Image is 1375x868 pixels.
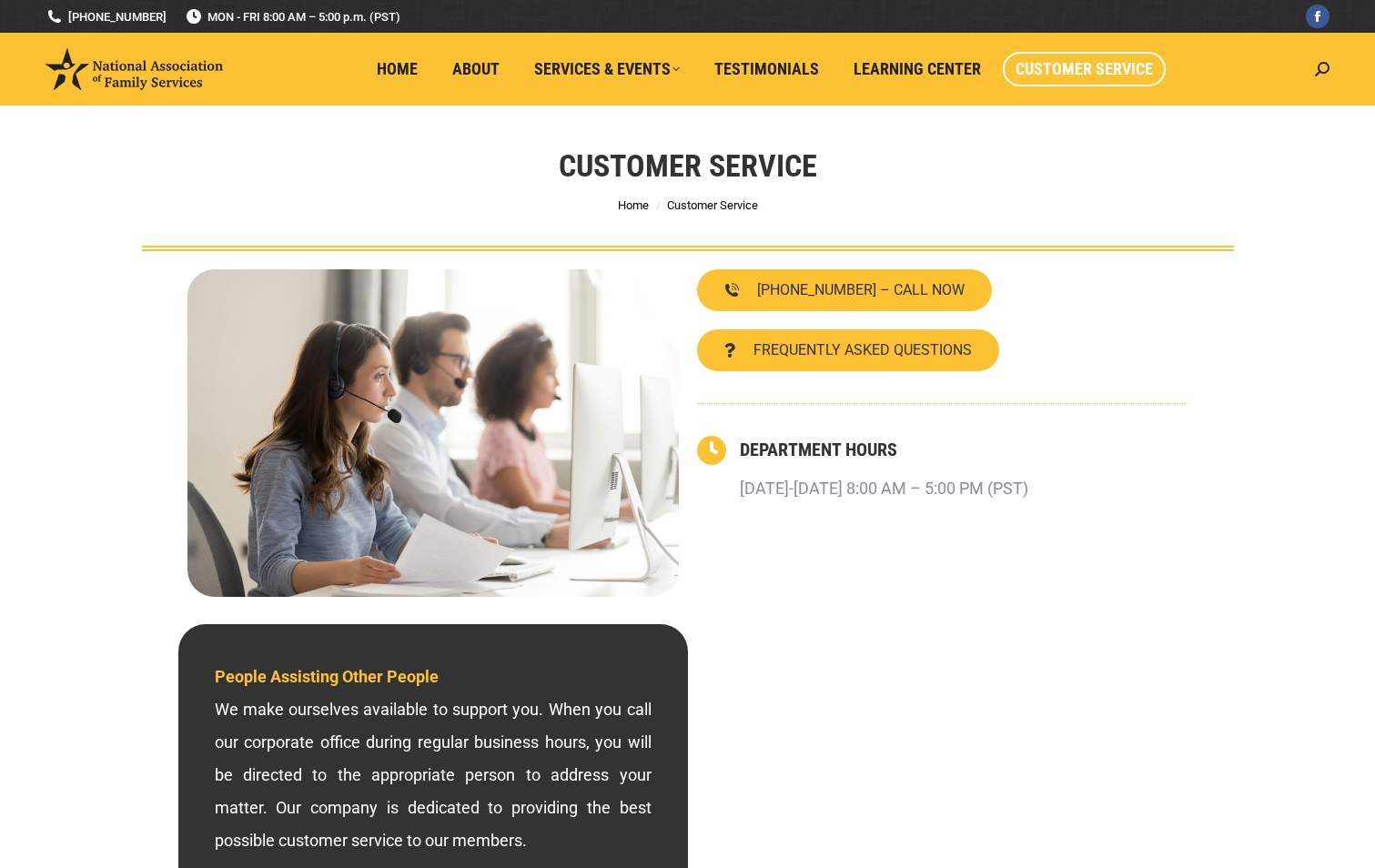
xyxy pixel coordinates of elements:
a: [PHONE_NUMBER] – CALL NOW [697,269,992,311]
span: [PHONE_NUMBER] – CALL NOW [757,283,965,298]
a: About [440,52,512,86]
a: Facebook page opens in new window [1306,5,1330,28]
h1: Customer Service [559,146,817,186]
p: [DATE]-[DATE] 8:00 AM – 5:00 PM (PST) [740,472,1028,505]
a: Home [364,52,430,86]
span: People Assisting Other People [215,667,439,686]
a: Home [618,198,649,212]
img: National Association of Family Services [45,48,223,90]
span: FREQUENTLY ASKED QUESTIONS [753,343,972,358]
img: Contact National Association of Family Services [187,269,679,597]
span: Customer Service [1016,59,1153,79]
span: Customer Service [667,198,758,212]
span: MON - FRI 8:00 AM – 5:00 p.m. (PST) [185,8,400,25]
a: Customer Service [1003,52,1166,86]
span: We make ourselves available to support you. When you call our corporate office during regular bus... [215,667,652,850]
a: FREQUENTLY ASKED QUESTIONS [697,329,999,371]
span: About [452,59,500,79]
span: Testimonials [714,59,819,79]
a: [PHONE_NUMBER] [45,8,167,25]
a: Learning Center [841,52,994,86]
a: DEPARTMENT HOURS [740,439,897,460]
span: Home [377,59,418,79]
iframe: Tidio Chat [1054,751,1367,836]
span: Learning Center [854,59,981,79]
span: Services & Events [534,59,680,79]
a: Testimonials [702,52,832,86]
